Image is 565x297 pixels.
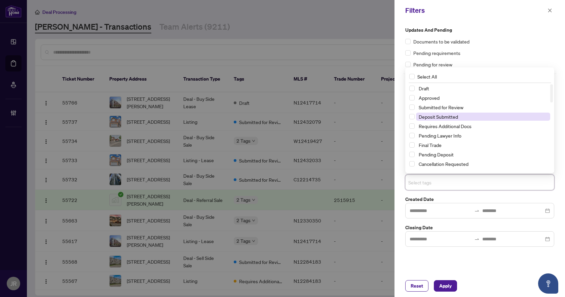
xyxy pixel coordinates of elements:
span: Cancellation Requested [416,160,550,168]
span: Requires Additional Docs [416,122,550,130]
span: Requires Additional Docs [419,123,472,129]
span: close [548,8,552,13]
span: Pending Lawyer Info [416,131,550,140]
span: Select All [415,73,440,80]
span: Pending Deposit [416,150,550,158]
span: Select Submitted for Review [409,105,415,110]
span: Select Cancellation Requested [409,161,415,167]
span: Pending for review [413,61,452,68]
div: Filters [405,5,545,16]
span: Final Trade [419,142,442,148]
span: Submitted for Review [416,103,550,111]
span: Select Requires Additional Docs [409,123,415,129]
span: Cancellation Requested [419,161,468,167]
span: to [474,208,480,213]
span: Draft [419,85,429,91]
label: Updates and Pending [405,26,554,34]
span: Deposit Submitted [419,114,458,120]
span: Select Approved [409,95,415,100]
label: Closing Date [405,224,554,231]
span: With Payroll [416,169,550,177]
span: Reset [411,280,423,291]
span: Select Pending Lawyer Info [409,133,415,138]
span: Select Final Trade [409,142,415,148]
span: swap-right [474,208,480,213]
span: Select Deposit Submitted [409,114,415,119]
span: Deposit Submitted [416,113,550,121]
label: Created Date [405,196,554,203]
span: Approved [416,94,550,102]
span: Approved [419,95,440,101]
span: Documents to be validated [413,38,469,45]
span: Draft [416,84,550,92]
span: to [474,236,480,242]
span: Pending requirements [413,49,460,57]
span: Final Trade [416,141,550,149]
span: Select Draft [409,86,415,91]
button: Open asap [538,273,558,294]
span: Select Pending Deposit [409,152,415,157]
button: Apply [434,280,457,292]
button: Reset [405,280,428,292]
span: Pending Deposit [419,151,454,157]
span: Pending Lawyer Info [419,132,461,139]
span: Submitted for Review [419,104,463,110]
span: With Payroll [419,170,444,176]
span: Apply [439,280,452,291]
span: swap-right [474,236,480,242]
